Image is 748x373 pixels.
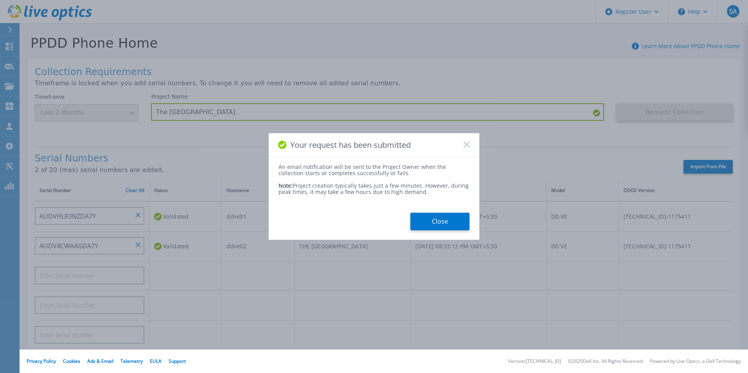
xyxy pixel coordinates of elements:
[120,358,143,364] a: Telemetry
[279,164,469,176] div: An email notification will be sent to the Project Owner when the collection starts or completes s...
[279,182,293,189] span: Note:
[650,359,741,364] li: Powered by Live Optics, a Dell Technology
[290,140,411,149] span: Your request has been submitted
[87,358,113,364] a: Ads & Email
[27,358,56,364] a: Privacy Policy
[279,176,469,195] div: Project creation typically takes just a few minutes. However, during peak times, it may take a fe...
[169,358,186,364] a: Support
[508,359,561,364] li: Version: [TECHNICAL_ID]
[63,358,80,364] a: Cookies
[410,213,469,230] button: Close
[150,358,162,364] a: EULA
[568,359,643,364] li: © 2025 Dell Inc. All Rights Reserved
